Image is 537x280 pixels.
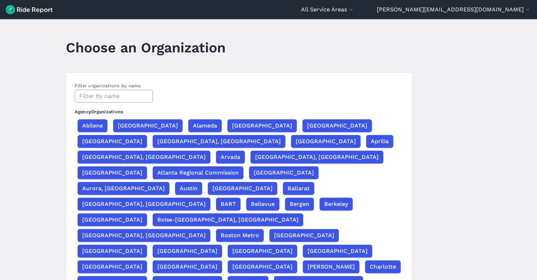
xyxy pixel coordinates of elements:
span: Charlotte [370,263,396,271]
span: [GEOGRAPHIC_DATA] [157,247,217,255]
button: [GEOGRAPHIC_DATA], [GEOGRAPHIC_DATA] [78,229,210,242]
span: [GEOGRAPHIC_DATA] [307,121,367,130]
span: [GEOGRAPHIC_DATA] [296,137,356,146]
span: Boise-[GEOGRAPHIC_DATA], [GEOGRAPHIC_DATA] [157,216,299,224]
span: [GEOGRAPHIC_DATA], [GEOGRAPHIC_DATA] [82,200,206,208]
span: [PERSON_NAME] [307,263,355,271]
button: Boise-[GEOGRAPHIC_DATA], [GEOGRAPHIC_DATA] [153,213,303,226]
button: Bergen [285,198,314,211]
button: Berkeley [320,198,353,211]
button: [GEOGRAPHIC_DATA] [153,245,222,258]
button: Abilene [78,119,107,132]
span: Boston Metro [221,231,259,240]
span: [GEOGRAPHIC_DATA] [157,263,217,271]
span: Bellevue [251,200,275,208]
span: [GEOGRAPHIC_DATA] [82,216,142,224]
input: Filter by name [75,90,153,103]
span: Aprilia [371,137,389,146]
button: [GEOGRAPHIC_DATA], [GEOGRAPHIC_DATA] [78,151,210,164]
button: [PERSON_NAME][EMAIL_ADDRESS][DOMAIN_NAME] [377,5,531,14]
button: [GEOGRAPHIC_DATA] [291,135,360,148]
button: [GEOGRAPHIC_DATA], [GEOGRAPHIC_DATA] [153,135,285,148]
button: [GEOGRAPHIC_DATA] [78,260,147,273]
span: Bergen [290,200,309,208]
button: Ballarat [283,182,314,195]
button: [PERSON_NAME] [303,260,359,273]
span: [GEOGRAPHIC_DATA] [82,137,142,146]
button: [GEOGRAPHIC_DATA] [302,119,372,132]
button: [GEOGRAPHIC_DATA] [78,166,147,179]
button: [GEOGRAPHIC_DATA] [269,229,339,242]
span: [GEOGRAPHIC_DATA] [82,263,142,271]
label: Filter organizations by name [75,83,141,88]
button: [GEOGRAPHIC_DATA] [249,166,318,179]
button: Atlanta Regional Commission [153,166,243,179]
span: Alameda [193,121,217,130]
span: [GEOGRAPHIC_DATA] [82,247,142,255]
button: [GEOGRAPHIC_DATA], [GEOGRAPHIC_DATA] [251,151,383,164]
span: [GEOGRAPHIC_DATA] [307,247,368,255]
button: Boston Metro [216,229,264,242]
button: Arvada [216,151,245,164]
h1: Choose an Organization [66,38,226,57]
button: [GEOGRAPHIC_DATA] [78,245,147,258]
span: BART [221,200,236,208]
button: [GEOGRAPHIC_DATA] [113,119,183,132]
span: [GEOGRAPHIC_DATA], [GEOGRAPHIC_DATA] [157,137,281,146]
button: [GEOGRAPHIC_DATA] [228,245,297,258]
button: [GEOGRAPHIC_DATA] [208,182,277,195]
span: Aurora, [GEOGRAPHIC_DATA] [82,184,165,193]
img: Ride Report [6,5,53,14]
span: [GEOGRAPHIC_DATA] [254,168,314,177]
button: All Service Areas [301,5,354,14]
span: [GEOGRAPHIC_DATA] [232,263,293,271]
button: Alameda [188,119,222,132]
span: [GEOGRAPHIC_DATA] [118,121,178,130]
button: BART [216,198,241,211]
button: Aprilia [366,135,393,148]
span: [GEOGRAPHIC_DATA] [82,168,142,177]
span: [GEOGRAPHIC_DATA], [GEOGRAPHIC_DATA] [82,231,206,240]
span: [GEOGRAPHIC_DATA], [GEOGRAPHIC_DATA] [82,153,206,161]
button: [GEOGRAPHIC_DATA] [228,260,297,273]
span: Berkeley [324,200,348,208]
h3: Agency Organizations [75,103,404,118]
button: Austin [175,182,202,195]
button: [GEOGRAPHIC_DATA] [78,135,147,148]
span: [GEOGRAPHIC_DATA] [212,184,273,193]
span: Abilene [82,121,103,130]
span: [GEOGRAPHIC_DATA], [GEOGRAPHIC_DATA] [255,153,379,161]
span: [GEOGRAPHIC_DATA] [232,121,292,130]
span: Atlanta Regional Commission [157,168,239,177]
button: Aurora, [GEOGRAPHIC_DATA] [78,182,169,195]
button: Bellevue [246,198,279,211]
span: Austin [180,184,198,193]
span: Arvada [221,153,240,161]
button: Charlotte [365,260,401,273]
button: [GEOGRAPHIC_DATA] [153,260,222,273]
button: [GEOGRAPHIC_DATA] [78,213,147,226]
span: [GEOGRAPHIC_DATA] [274,231,334,240]
button: [GEOGRAPHIC_DATA] [227,119,297,132]
span: Ballarat [288,184,310,193]
button: [GEOGRAPHIC_DATA] [303,245,372,258]
button: [GEOGRAPHIC_DATA], [GEOGRAPHIC_DATA] [78,198,210,211]
span: [GEOGRAPHIC_DATA] [232,247,293,255]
